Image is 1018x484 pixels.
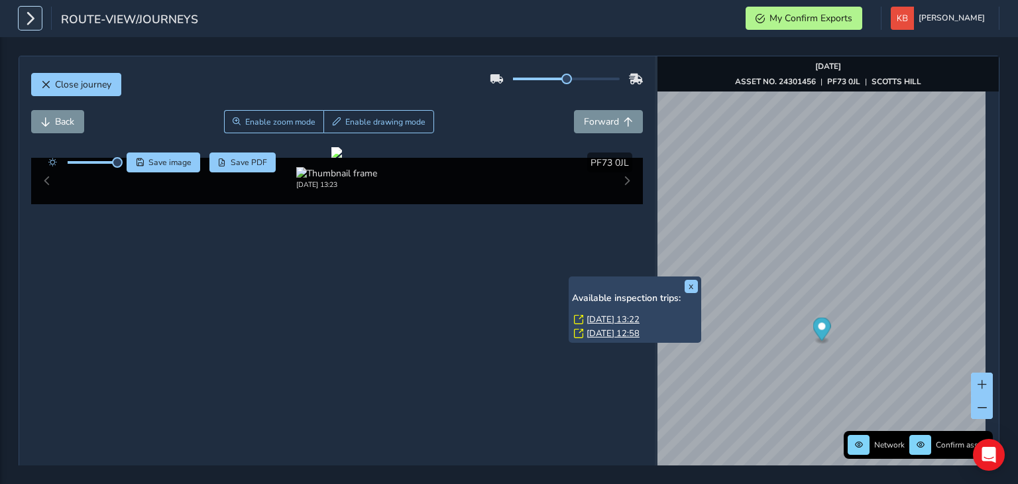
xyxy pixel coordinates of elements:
span: PF73 0JL [591,156,629,169]
button: x [685,280,698,293]
button: PDF [209,152,276,172]
img: Thumbnail frame [296,167,377,180]
button: Zoom [224,110,324,133]
span: Confirm assets [936,440,989,450]
a: [DATE] 12:58 [587,328,640,339]
div: | | [735,76,921,87]
button: My Confirm Exports [746,7,862,30]
strong: ASSET NO. 24301456 [735,76,816,87]
img: diamond-layout [891,7,914,30]
span: Close journey [55,78,111,91]
span: Save image [148,157,192,168]
div: Map marker [813,318,830,345]
button: Draw [323,110,434,133]
a: [DATE] 13:22 [587,314,640,326]
div: [DATE] 13:23 [296,180,377,190]
button: Close journey [31,73,121,96]
button: Save [127,152,200,172]
span: My Confirm Exports [769,12,852,25]
span: Back [55,115,74,128]
button: Back [31,110,84,133]
span: [PERSON_NAME] [919,7,985,30]
h6: Available inspection trips: [572,293,698,304]
span: Forward [584,115,619,128]
span: route-view/journeys [61,11,198,30]
strong: PF73 0JL [827,76,860,87]
span: Enable zoom mode [245,117,315,127]
button: Forward [574,110,643,133]
strong: [DATE] [815,61,841,72]
span: Enable drawing mode [345,117,425,127]
span: Save PDF [231,157,267,168]
span: Network [874,440,905,450]
strong: SCOTTS HILL [872,76,921,87]
div: Open Intercom Messenger [973,439,1005,471]
button: [PERSON_NAME] [891,7,990,30]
